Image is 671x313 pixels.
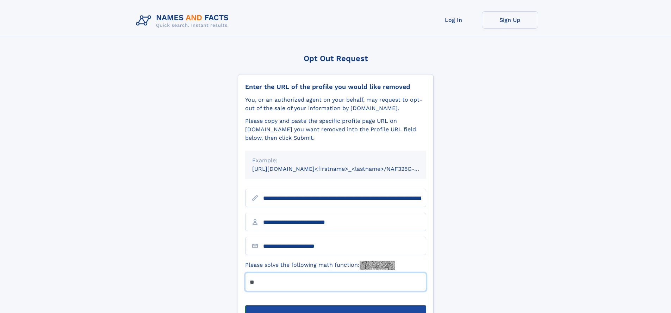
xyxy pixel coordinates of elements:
div: Please copy and paste the specific profile page URL on [DOMAIN_NAME] you want removed into the Pr... [245,117,426,142]
div: Opt Out Request [238,54,434,63]
label: Please solve the following math function: [245,261,395,270]
div: You, or an authorized agent on your behalf, may request to opt-out of the sale of your informatio... [245,96,426,113]
a: Log In [425,11,482,29]
div: Enter the URL of the profile you would like removed [245,83,426,91]
img: Logo Names and Facts [133,11,235,30]
small: [URL][DOMAIN_NAME]<firstname>_<lastname>/NAF325G-xxxxxxxx [252,165,440,172]
div: Example: [252,156,419,165]
a: Sign Up [482,11,538,29]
